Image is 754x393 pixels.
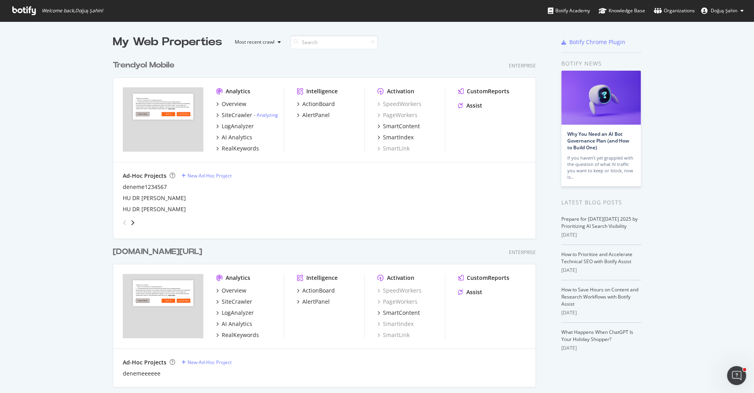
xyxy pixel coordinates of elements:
[123,205,186,213] a: HU DR [PERSON_NAME]
[561,267,641,274] div: [DATE]
[123,87,203,152] img: trendyol.com
[377,309,420,317] a: SmartContent
[222,144,259,152] div: RealKeywords
[377,320,414,328] a: SmartIndex
[216,122,254,130] a: LogAnalyzer
[216,298,252,306] a: SiteCrawler
[113,60,174,71] div: Trendyol Mobile
[188,359,232,366] div: New Ad-Hoc Project
[228,36,284,48] button: Most recent crawl
[509,62,536,69] div: Enterprise
[561,231,641,239] div: [DATE]
[561,251,632,265] a: How to Prioritize and Accelerate Technical SEO with Botify Assist
[466,102,482,110] div: Assist
[466,288,482,296] div: Assist
[387,274,414,282] div: Activation
[222,111,252,119] div: SiteCrawler
[599,7,645,15] div: Knowledge Base
[377,111,418,119] a: PageWorkers
[695,4,750,17] button: Doğuş Şahin
[377,100,421,108] a: SpeedWorkers
[222,320,252,328] div: AI Analytics
[297,287,335,295] a: ActionBoard
[123,183,167,191] a: deneme1234567
[123,194,186,202] a: HU DR [PERSON_NAME]
[458,102,482,110] a: Assist
[377,133,414,141] a: SmartIndex
[222,122,254,130] div: LogAnalyzer
[377,122,420,130] a: SmartContent
[561,286,638,307] a: How to Save Hours on Content and Research Workflows with Botify Assist
[216,309,254,317] a: LogAnalyzer
[561,38,625,46] a: Botify Chrome Plugin
[509,249,536,256] div: Enterprise
[254,112,278,118] div: -
[377,331,410,339] a: SmartLink
[302,100,335,108] div: ActionBoard
[130,219,135,227] div: angle-right
[383,133,414,141] div: SmartIndex
[458,274,509,282] a: CustomReports
[458,87,509,95] a: CustomReports
[567,131,629,151] a: Why You Need an AI Bot Governance Plan (and How to Build One)
[42,8,103,14] span: Welcome back, Doğuş Şahin !
[561,198,641,207] div: Latest Blog Posts
[561,216,638,229] a: Prepare for [DATE][DATE] 2025 by Prioritizing AI Search Visibility
[548,7,590,15] div: Botify Academy
[123,274,203,338] img: trendyol.com/ro
[458,288,482,296] a: Assist
[226,274,250,282] div: Analytics
[216,111,278,119] a: SiteCrawler- Analyzing
[467,87,509,95] div: CustomReports
[467,274,509,282] div: CustomReports
[222,100,246,108] div: Overview
[302,111,330,119] div: AlertPanel
[302,298,330,306] div: AlertPanel
[226,87,250,95] div: Analytics
[113,34,222,50] div: My Web Properties
[561,345,641,352] div: [DATE]
[182,172,232,179] a: New Ad-Hoc Project
[727,366,746,385] iframe: Intercom live chat
[302,287,335,295] div: ActionBoard
[377,144,410,152] a: SmartLink
[123,370,160,378] div: denemeeeeee
[654,7,695,15] div: Organizations
[216,287,246,295] a: Overview
[383,309,420,317] div: SmartContent
[711,7,737,14] span: Doğuş Şahin
[222,331,259,339] div: RealKeywords
[377,298,418,306] a: PageWorkers
[222,309,254,317] div: LogAnalyzer
[561,59,641,68] div: Botify news
[569,38,625,46] div: Botify Chrome Plugin
[216,320,252,328] a: AI Analytics
[235,40,275,44] div: Most recent crawl
[297,298,330,306] a: AlertPanel
[297,100,335,108] a: ActionBoard
[377,287,421,295] a: SpeedWorkers
[216,144,259,152] a: RealKeywords
[561,71,641,125] img: Why You Need an AI Bot Governance Plan (and How to Build One)
[561,309,641,316] div: [DATE]
[306,87,338,95] div: Intelligence
[297,111,330,119] a: AlertPanel
[383,122,420,130] div: SmartContent
[182,359,232,366] a: New Ad-Hoc Project
[113,246,205,258] a: [DOMAIN_NAME][URL]
[567,155,635,180] div: If you haven’t yet grappled with the question of what AI traffic you want to keep or block, now is…
[123,358,166,366] div: Ad-Hoc Projects
[222,287,246,295] div: Overview
[123,172,166,180] div: Ad-Hoc Projects
[216,100,246,108] a: Overview
[216,133,252,141] a: AI Analytics
[561,329,633,343] a: What Happens When ChatGPT Is Your Holiday Shopper?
